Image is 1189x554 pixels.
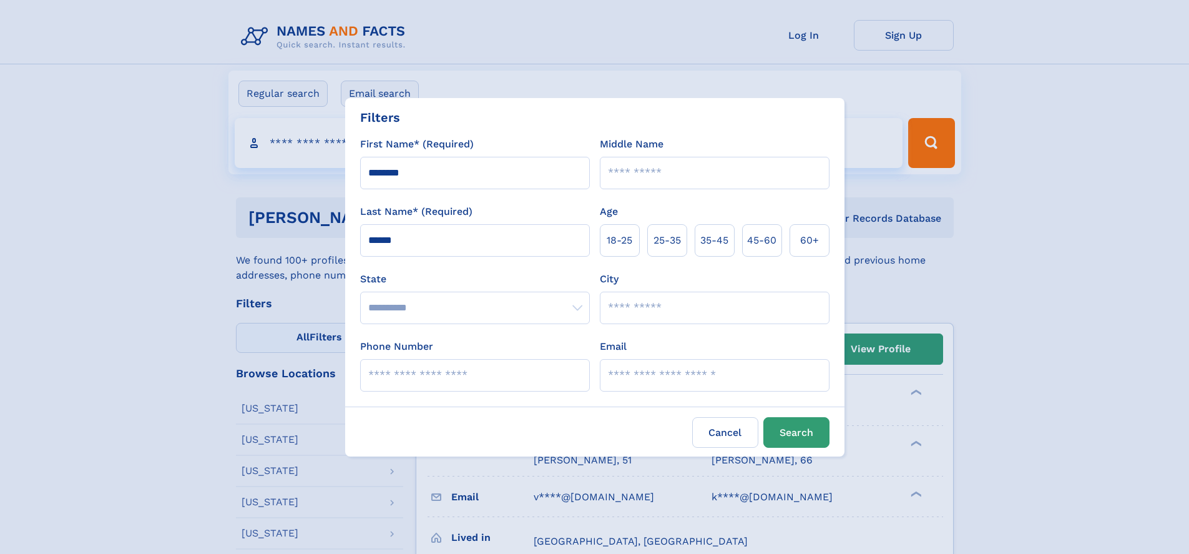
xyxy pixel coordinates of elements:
[747,233,776,248] span: 45‑60
[692,417,758,448] label: Cancel
[600,339,627,354] label: Email
[360,272,590,287] label: State
[360,204,472,219] label: Last Name* (Required)
[800,233,819,248] span: 60+
[600,204,618,219] label: Age
[360,137,474,152] label: First Name* (Required)
[360,339,433,354] label: Phone Number
[600,272,619,287] label: City
[700,233,728,248] span: 35‑45
[653,233,681,248] span: 25‑35
[763,417,829,448] button: Search
[600,137,663,152] label: Middle Name
[360,108,400,127] div: Filters
[607,233,632,248] span: 18‑25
